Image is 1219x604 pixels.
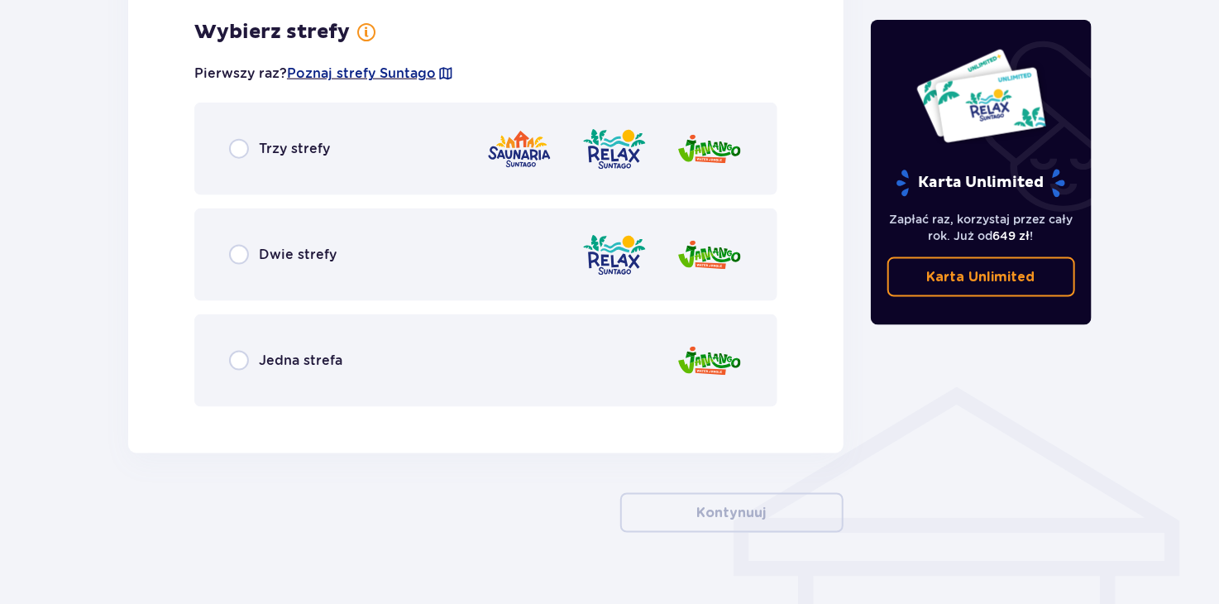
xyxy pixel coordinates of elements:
[259,246,337,264] p: Dwie strefy
[887,211,1076,244] p: Zapłać raz, korzystaj przez cały rok. Już od !
[581,126,648,173] img: zone logo
[887,257,1076,297] a: Karta Unlimited
[287,65,436,83] a: Poznaj strefy Suntago
[697,504,767,522] p: Kontynuuj
[194,65,454,83] p: Pierwszy raz?
[927,268,1035,286] p: Karta Unlimited
[993,229,1030,242] span: 649 zł
[676,126,743,173] img: zone logo
[486,126,552,173] img: zone logo
[676,338,743,385] img: zone logo
[895,169,1067,198] p: Karta Unlimited
[581,232,648,279] img: zone logo
[259,352,342,370] p: Jedna strefa
[676,232,743,279] img: zone logo
[194,20,350,45] p: Wybierz strefy
[620,493,844,533] button: Kontynuuj
[259,140,330,158] p: Trzy strefy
